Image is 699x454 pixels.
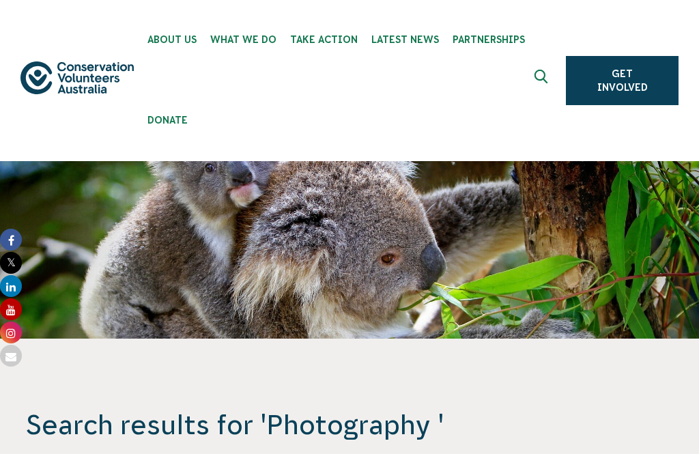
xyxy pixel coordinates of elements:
[371,34,439,45] span: Latest News
[534,70,552,91] span: Expand search box
[453,34,525,45] span: Partnerships
[290,34,358,45] span: Take Action
[26,407,673,442] span: Search results for 'Photography '
[20,61,134,94] img: logo.svg
[147,34,197,45] span: About Us
[147,115,188,126] span: Donate
[526,64,559,97] button: Expand search box Close search box
[210,34,276,45] span: What We Do
[566,56,679,105] a: Get Involved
